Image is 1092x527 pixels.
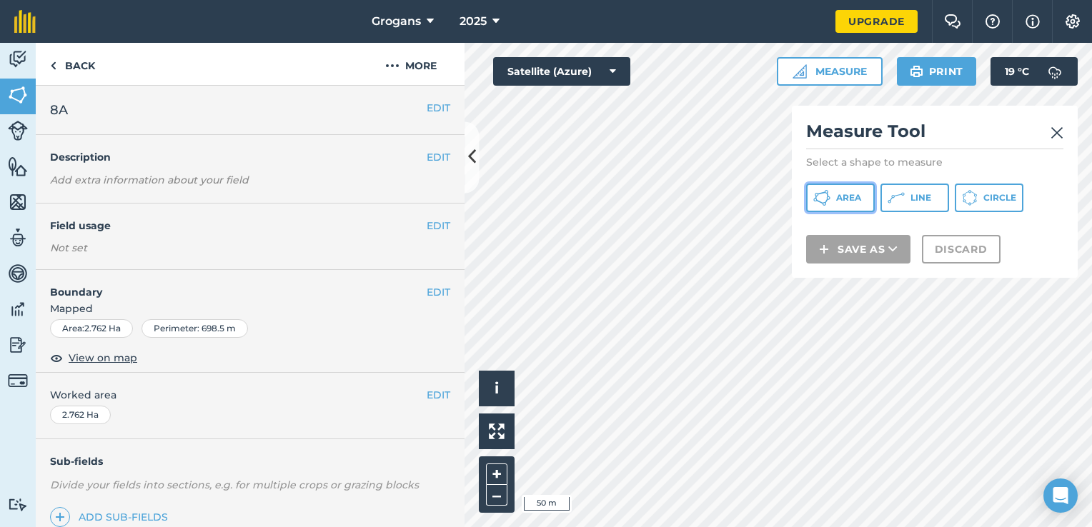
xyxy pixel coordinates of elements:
[836,192,861,204] span: Area
[50,319,133,338] div: Area : 2.762 Ha
[55,508,65,526] img: svg+xml;base64,PHN2ZyB4bWxucz0iaHR0cDovL3d3dy53My5vcmcvMjAwMC9zdmciIHdpZHRoPSIxNCIgaGVpZ2h0PSIyNC...
[793,64,807,79] img: Ruler icon
[427,100,450,116] button: EDIT
[357,43,465,85] button: More
[880,184,949,212] button: Line
[50,478,419,491] em: Divide your fields into sections, e.g. for multiple crops or grazing blocks
[36,301,465,316] span: Mapped
[460,13,487,30] span: 2025
[50,349,63,366] img: svg+xml;base64,PHN2ZyB4bWxucz0iaHR0cDovL3d3dy53My5vcmcvMjAwMC9zdmciIHdpZHRoPSIxOCIgaGVpZ2h0PSIyNC...
[50,218,427,234] h4: Field usage
[8,121,28,141] img: svg+xml;base64,PD94bWwgdmVyc2lvbj0iMS4wIiBlbmNvZGluZz0idXRmLTgiPz4KPCEtLSBHZW5lcmF0b3I6IEFkb2JlIE...
[8,371,28,391] img: svg+xml;base64,PD94bWwgdmVyc2lvbj0iMS4wIiBlbmNvZGluZz0idXRmLTgiPz4KPCEtLSBHZW5lcmF0b3I6IEFkb2JlIE...
[50,241,450,255] div: Not set
[835,10,918,33] a: Upgrade
[385,57,399,74] img: svg+xml;base64,PHN2ZyB4bWxucz0iaHR0cDovL3d3dy53My5vcmcvMjAwMC9zdmciIHdpZHRoPSIyMCIgaGVpZ2h0PSIyNC...
[944,14,961,29] img: Two speech bubbles overlapping with the left bubble in the forefront
[806,184,875,212] button: Area
[955,184,1023,212] button: Circle
[910,192,931,204] span: Line
[983,192,1016,204] span: Circle
[427,149,450,165] button: EDIT
[922,235,1001,263] button: Discard
[486,485,507,506] button: –
[495,379,499,397] span: i
[8,263,28,284] img: svg+xml;base64,PD94bWwgdmVyc2lvbj0iMS4wIiBlbmNvZGluZz0idXRmLTgiPz4KPCEtLSBHZW5lcmF0b3I6IEFkb2JlIE...
[427,387,450,403] button: EDIT
[1043,478,1078,513] div: Open Intercom Messenger
[372,13,421,30] span: Grogans
[910,63,923,80] img: svg+xml;base64,PHN2ZyB4bWxucz0iaHR0cDovL3d3dy53My5vcmcvMjAwMC9zdmciIHdpZHRoPSIxOSIgaGVpZ2h0PSIyNC...
[8,49,28,70] img: svg+xml;base64,PD94bWwgdmVyc2lvbj0iMS4wIiBlbmNvZGluZz0idXRmLTgiPz4KPCEtLSBHZW5lcmF0b3I6IEFkb2JlIE...
[8,84,28,106] img: svg+xml;base64,PHN2ZyB4bWxucz0iaHR0cDovL3d3dy53My5vcmcvMjAwMC9zdmciIHdpZHRoPSI1NiIgaGVpZ2h0PSI2MC...
[819,241,829,258] img: svg+xml;base64,PHN2ZyB4bWxucz0iaHR0cDovL3d3dy53My5vcmcvMjAwMC9zdmciIHdpZHRoPSIxNCIgaGVpZ2h0PSIyNC...
[69,350,137,366] span: View on map
[1005,57,1029,86] span: 19 ° C
[36,43,109,85] a: Back
[1026,13,1040,30] img: svg+xml;base64,PHN2ZyB4bWxucz0iaHR0cDovL3d3dy53My5vcmcvMjAwMC9zdmciIHdpZHRoPSIxNyIgaGVpZ2h0PSIxNy...
[8,227,28,249] img: svg+xml;base64,PD94bWwgdmVyc2lvbj0iMS4wIiBlbmNvZGluZz0idXRmLTgiPz4KPCEtLSBHZW5lcmF0b3I6IEFkb2JlIE...
[8,191,28,213] img: svg+xml;base64,PHN2ZyB4bWxucz0iaHR0cDovL3d3dy53My5vcmcvMjAwMC9zdmciIHdpZHRoPSI1NiIgaGVpZ2h0PSI2MC...
[8,298,28,320] img: svg+xml;base64,PD94bWwgdmVyc2lvbj0iMS4wIiBlbmNvZGluZz0idXRmLTgiPz4KPCEtLSBHZW5lcmF0b3I6IEFkb2JlIE...
[50,174,249,186] em: Add extra information about your field
[14,10,36,33] img: fieldmargin Logo
[50,100,68,120] span: 8A
[486,463,507,485] button: +
[806,155,1063,169] p: Select a shape to measure
[1051,124,1063,141] img: svg+xml;base64,PHN2ZyB4bWxucz0iaHR0cDovL3d3dy53My5vcmcvMjAwMC9zdmciIHdpZHRoPSIyMiIgaGVpZ2h0PSIzMC...
[50,507,174,527] a: Add sub-fields
[8,334,28,356] img: svg+xml;base64,PD94bWwgdmVyc2lvbj0iMS4wIiBlbmNvZGluZz0idXRmLTgiPz4KPCEtLSBHZW5lcmF0b3I6IEFkb2JlIE...
[493,57,630,86] button: Satellite (Azure)
[1041,57,1069,86] img: svg+xml;base64,PD94bWwgdmVyc2lvbj0iMS4wIiBlbmNvZGluZz0idXRmLTgiPz4KPCEtLSBHZW5lcmF0b3I6IEFkb2JlIE...
[427,284,450,300] button: EDIT
[806,120,1063,149] h2: Measure Tool
[427,218,450,234] button: EDIT
[8,498,28,511] img: svg+xml;base64,PD94bWwgdmVyc2lvbj0iMS4wIiBlbmNvZGluZz0idXRmLTgiPz4KPCEtLSBHZW5lcmF0b3I6IEFkb2JlIE...
[50,149,450,165] h4: Description
[50,349,137,366] button: View on map
[8,156,28,177] img: svg+xml;base64,PHN2ZyB4bWxucz0iaHR0cDovL3d3dy53My5vcmcvMjAwMC9zdmciIHdpZHRoPSI1NiIgaGVpZ2h0PSI2MC...
[142,319,248,338] div: Perimeter : 698.5 m
[984,14,1001,29] img: A question mark icon
[489,423,505,439] img: Four arrows, one pointing top left, one top right, one bottom right and the last bottom left
[991,57,1078,86] button: 19 °C
[50,57,56,74] img: svg+xml;base64,PHN2ZyB4bWxucz0iaHR0cDovL3d3dy53My5vcmcvMjAwMC9zdmciIHdpZHRoPSI5IiBoZWlnaHQ9IjI0Ii...
[806,235,910,263] button: Save as
[50,406,111,424] div: 2.762 Ha
[36,270,427,300] h4: Boundary
[50,387,450,403] span: Worked area
[777,57,883,86] button: Measure
[36,453,465,469] h4: Sub-fields
[897,57,977,86] button: Print
[1064,14,1081,29] img: A cog icon
[479,371,515,406] button: i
